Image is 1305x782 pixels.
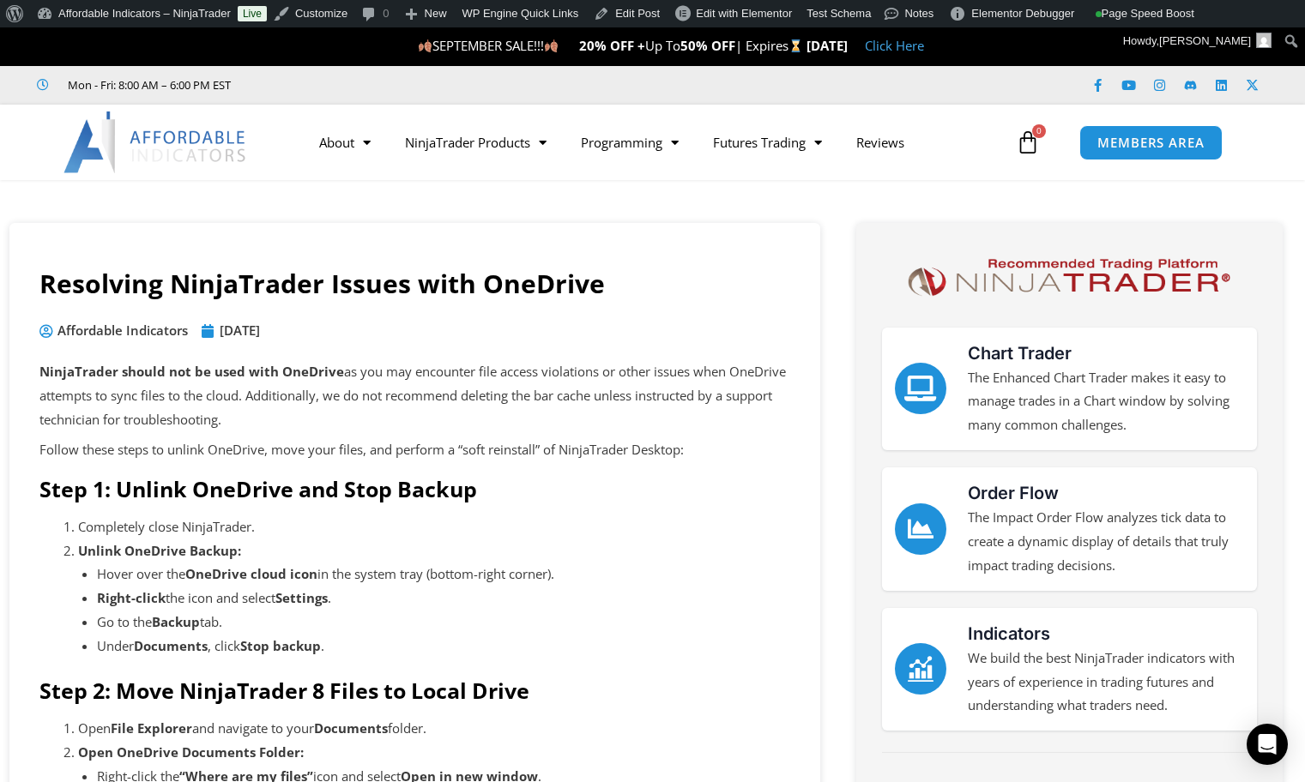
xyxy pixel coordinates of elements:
p: Follow these steps to unlink OneDrive, move your files, and perform a “soft reinstall” of NinjaTr... [39,438,790,462]
strong: Open OneDrive Documents Folder: [78,743,304,761]
a: 0 [990,117,1066,167]
img: 🍂 [545,39,558,52]
strong: Right-click [97,589,166,606]
strong: Settings [275,589,328,606]
h1: Resolving NinjaTrader Issues with OneDrive [39,266,790,302]
a: About [302,123,388,162]
li: Completely close NinjaTrader. [78,515,790,539]
strong: [DATE] [807,37,848,54]
img: ⌛ [789,39,802,52]
strong: 20% OFF + [579,37,645,54]
p: The Impact Order Flow analyzes tick data to create a dynamic display of details that truly impact... [968,506,1244,578]
a: Indicators [968,623,1050,644]
nav: Menu [302,123,1012,162]
div: Open Intercom Messenger [1247,724,1288,765]
a: Chart Trader [968,343,1072,364]
strong: Documents [314,719,388,737]
a: Live [238,6,267,21]
strong: File Explorer [111,719,192,737]
strong: Step 1: Unlink OneDrive and Stop Backup [39,474,477,503]
span: [PERSON_NAME] [1159,34,1251,47]
strong: NinjaTrader should not be used with OneDrive [39,363,344,380]
p: We build the best NinjaTrader indicators with years of experience in trading futures and understa... [968,647,1244,719]
p: as you may encounter file access violations or other issues when OneDrive attempts to sync files ... [39,360,790,432]
p: The Enhanced Chart Trader makes it easy to manage trades in a Chart window by solving many common... [968,366,1244,438]
strong: 50% OFF [680,37,735,54]
a: Programming [564,123,696,162]
li: Hover over the in the system tray (bottom-right corner). [97,562,790,586]
strong: OneDrive cloud icon [185,565,317,582]
li: Go to the tab. [97,611,790,635]
span: MEMBERS AREA [1097,136,1205,149]
a: Order Flow [895,503,946,555]
a: Order Flow [968,483,1059,503]
a: NinjaTrader Products [388,123,564,162]
li: Under , click . [97,635,790,659]
li: Open and navigate to your folder. [78,717,790,741]
iframe: Customer reviews powered by Trustpilot [255,76,512,93]
strong: Documents [134,637,208,654]
span: Mon - Fri: 8:00 AM – 6:00 PM EST [63,75,231,95]
span: Edit with Elementor [696,7,792,20]
a: Howdy, [1117,27,1278,55]
span: 0 [1032,124,1046,138]
a: Click Here [865,37,924,54]
a: Indicators [895,643,946,695]
span: Affordable Indicators [53,319,188,343]
strong: Stop backup [240,637,321,654]
img: LogoAI | Affordable Indicators – NinjaTrader [63,111,248,173]
a: Futures Trading [696,123,839,162]
span: SEPTEMBER SALE!!! Up To | Expires [418,37,807,54]
strong: Step 2: Move NinjaTrader 8 Files to Local Drive [39,676,529,705]
time: [DATE] [220,322,260,339]
img: 🍂 [419,39,432,52]
li: the icon and select . [97,586,790,611]
a: Chart Trader [895,363,946,414]
a: Reviews [839,123,921,162]
a: MEMBERS AREA [1079,125,1223,160]
img: NinjaTrader Logo | Affordable Indicators – NinjaTrader [900,253,1237,302]
strong: Unlink OneDrive Backup: [78,542,241,559]
strong: Backup [152,613,200,630]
